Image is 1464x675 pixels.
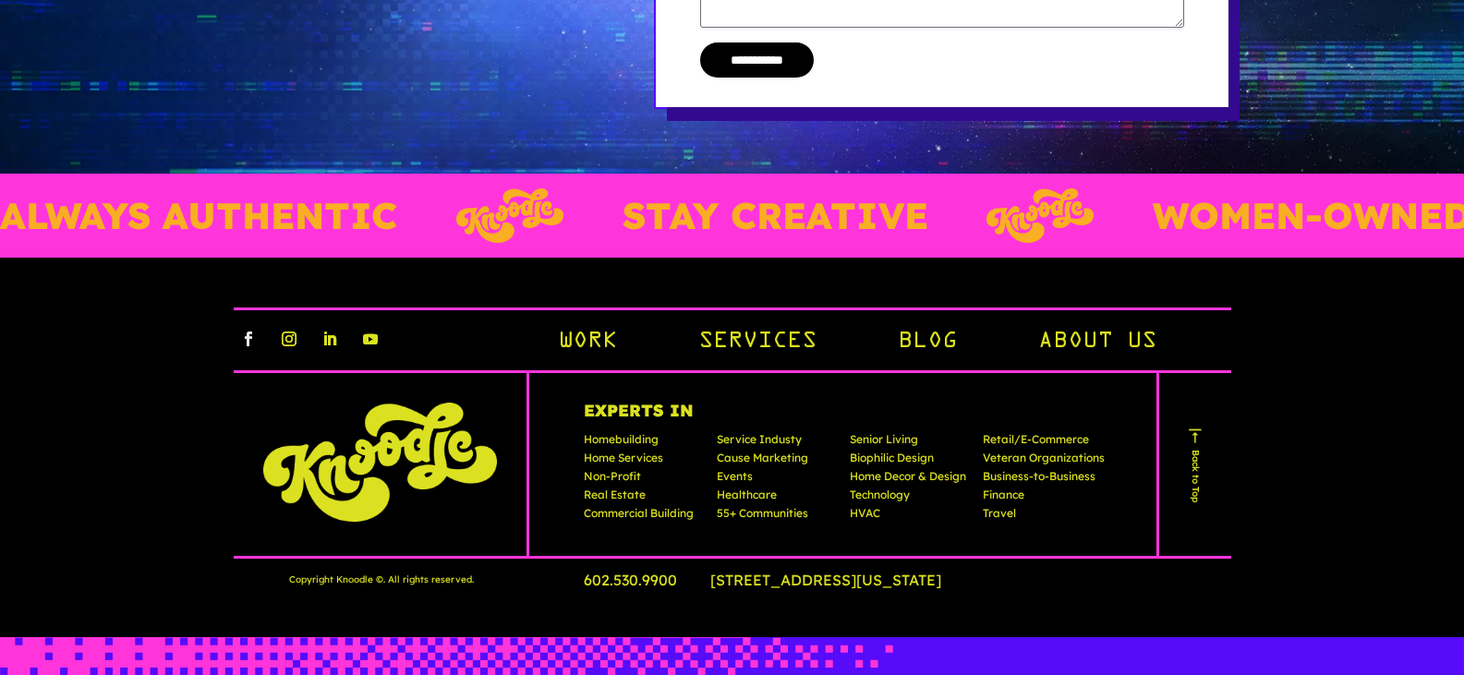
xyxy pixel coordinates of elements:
[983,471,1105,489] p: Business-to-Business
[850,508,972,526] p: HVAC
[983,452,1105,471] p: Veteran Organizations
[717,434,839,452] p: Service Industy
[145,445,235,458] em: Driven by SalesIQ
[717,508,839,526] p: 55+ Communities
[717,489,839,508] p: Healthcare
[303,9,347,54] div: Minimize live chat window
[558,327,617,358] a: Work
[9,465,352,530] textarea: Type your message and click 'Submit'
[850,452,972,471] p: Biophilic Design
[834,188,941,243] img: Layer_3
[584,471,706,489] p: Non-Profit
[850,434,972,452] p: Senior Living
[315,324,345,354] a: linkedin
[1038,327,1156,358] a: About Us
[304,188,411,243] img: Layer_3
[717,452,839,471] p: Cause Marketing
[710,571,971,589] a: [STREET_ADDRESS][US_STATE]
[983,434,1105,452] p: Retail/E-Commerce
[1184,427,1206,502] a: Back to Top
[469,198,775,235] p: STAY CREATIVE
[234,324,263,354] a: facebook
[274,324,304,354] a: instagram
[584,508,706,526] p: Commercial Building
[584,434,706,452] p: Homebuilding
[1186,427,1204,445] img: arr.png
[388,573,474,586] span: All rights reserved.
[898,327,957,358] a: Blog
[356,324,385,354] a: youtube
[289,573,385,586] span: Copyright Knoodle © .
[1000,198,1319,235] p: WOMEN-OWNED
[96,103,310,127] div: Leave a message
[584,452,706,471] p: Home Services
[983,508,1105,526] p: Travel
[584,489,706,508] p: Real Estate
[584,571,707,589] a: 602.530.9900
[263,403,497,522] img: knoodle-logo-chartreuse
[983,489,1105,508] p: Finance
[127,446,140,457] img: salesiqlogo_leal7QplfZFryJ6FIlVepeu7OftD7mt8q6exU6-34PB8prfIgodN67KcxXM9Y7JQ_.png
[698,327,817,358] a: Services
[39,213,322,400] span: We are offline. Please leave us a message.
[850,489,972,508] p: Technology
[271,530,335,555] em: Submit
[31,111,78,121] img: logo_Zg8I0qSkbAqR2WFHt3p6CTuqpyXMFPubPcD2OT02zFN43Cy9FUNNG3NEPhM_Q1qe_.png
[584,403,1105,434] h4: Experts In
[717,471,839,489] p: Events
[850,471,972,489] p: Home Decor & Design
